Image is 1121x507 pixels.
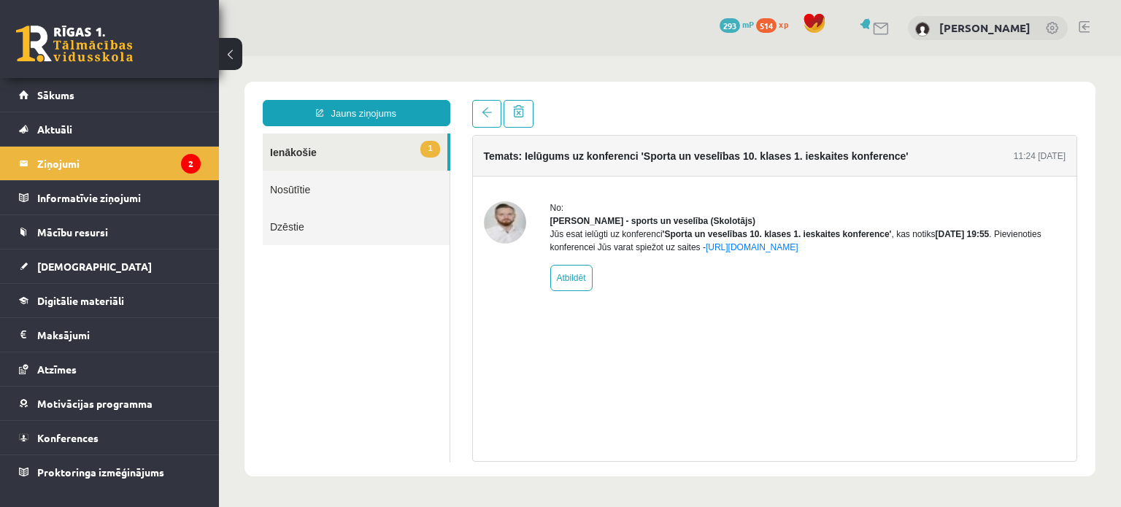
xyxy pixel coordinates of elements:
[19,318,201,352] a: Maksājumi
[331,145,847,158] div: No:
[37,123,72,136] span: Aktuāli
[37,147,201,180] legend: Ziņojumi
[19,78,201,112] a: Sākums
[444,173,673,183] b: 'Sporta un veselības 10. klases 1. ieskaites konference'
[181,154,201,174] i: 2
[44,44,231,70] a: Jauns ziņojums
[19,352,201,386] a: Atzīmes
[265,145,307,187] img: Elvijs Antonišķis - sports un veselība
[720,18,754,30] a: 293 mP
[37,88,74,101] span: Sākums
[37,431,99,444] span: Konferences
[265,94,690,106] h4: Temats: Ielūgums uz konferenci 'Sporta un veselības 10. klases 1. ieskaites konference'
[19,284,201,317] a: Digitālie materiāli
[331,160,536,170] strong: [PERSON_NAME] - sports un veselība (Skolotājs)
[37,225,108,239] span: Mācību resursi
[19,112,201,146] a: Aktuāli
[19,181,201,214] a: Informatīvie ziņojumi
[939,20,1031,35] a: [PERSON_NAME]
[37,294,124,307] span: Digitālie materiāli
[37,318,201,352] legend: Maksājumi
[19,387,201,420] a: Motivācijas programma
[201,85,220,101] span: 1
[720,18,740,33] span: 293
[16,26,133,62] a: Rīgas 1. Tālmācības vidusskola
[37,181,201,214] legend: Informatīvie ziņojumi
[795,93,847,107] div: 11:24 [DATE]
[915,22,930,36] img: Aleksandrija Līduma
[44,115,231,152] a: Nosūtītie
[756,18,777,33] span: 514
[37,363,77,376] span: Atzīmes
[19,249,201,283] a: [DEMOGRAPHIC_DATA]
[44,77,228,115] a: 1Ienākošie
[19,215,201,249] a: Mācību resursi
[756,18,796,30] a: 514 xp
[331,171,847,198] div: Jūs esat ielūgti uz konferenci , kas notiks . Pievienoties konferencei Jūs varat spiežot uz saites -
[717,173,771,183] b: [DATE] 19:55
[37,397,153,410] span: Motivācijas programma
[37,465,164,479] span: Proktoringa izmēģinājums
[19,147,201,180] a: Ziņojumi2
[742,18,754,30] span: mP
[19,455,201,489] a: Proktoringa izmēģinājums
[487,186,579,196] a: [URL][DOMAIN_NAME]
[44,152,231,189] a: Dzēstie
[19,421,201,454] a: Konferences
[779,18,788,30] span: xp
[331,209,374,235] a: Atbildēt
[37,260,152,273] span: [DEMOGRAPHIC_DATA]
